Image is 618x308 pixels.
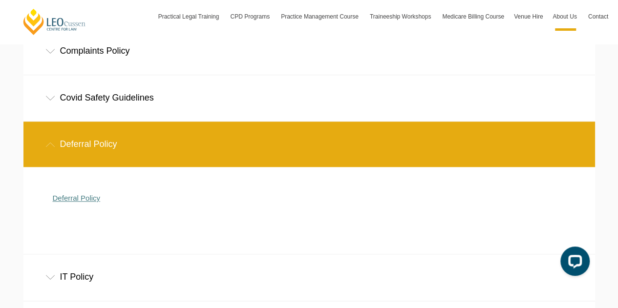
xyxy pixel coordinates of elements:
a: Practical Legal Training [153,2,226,31]
a: CPD Programs [225,2,276,31]
a: [PERSON_NAME] Centre for Law [22,8,87,36]
iframe: LiveChat chat widget [553,243,594,284]
a: Medicare Billing Course [437,2,509,31]
div: Covid Safety Guidelines [23,75,595,121]
a: Contact [583,2,613,31]
a: Venue Hire [509,2,548,31]
a: Practice Management Course [276,2,365,31]
a: Traineeship Workshops [365,2,437,31]
a: About Us [548,2,583,31]
div: IT Policy [23,254,595,300]
div: Deferral Policy [23,122,595,167]
a: Deferral Policy [53,194,101,202]
div: Complaints Policy [23,28,595,74]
